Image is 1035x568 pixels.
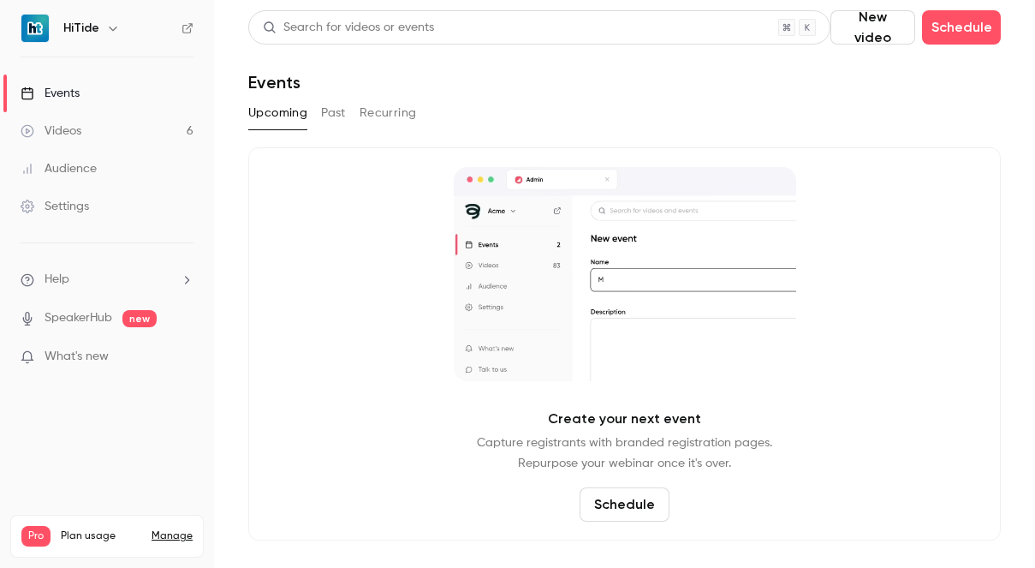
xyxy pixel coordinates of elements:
[21,271,193,289] li: help-dropdown-opener
[21,15,49,42] img: HiTide
[21,526,51,547] span: Pro
[830,10,915,45] button: New video
[922,10,1001,45] button: Schedule
[580,487,669,522] button: Schedule
[63,20,99,37] h6: HiTide
[173,350,193,365] iframe: Noticeable Trigger
[548,409,701,429] p: Create your next event
[21,160,97,177] div: Audience
[248,72,300,93] h1: Events
[45,309,112,327] a: SpeakerHub
[321,99,346,127] button: Past
[477,433,772,474] p: Capture registrants with branded registration pages. Repurpose your webinar once it's over.
[45,348,109,366] span: What's new
[122,310,157,327] span: new
[21,85,80,102] div: Events
[360,99,417,127] button: Recurring
[152,529,193,543] a: Manage
[21,123,81,140] div: Videos
[248,99,307,127] button: Upcoming
[263,19,434,37] div: Search for videos or events
[21,198,89,215] div: Settings
[45,271,69,289] span: Help
[61,529,141,543] span: Plan usage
